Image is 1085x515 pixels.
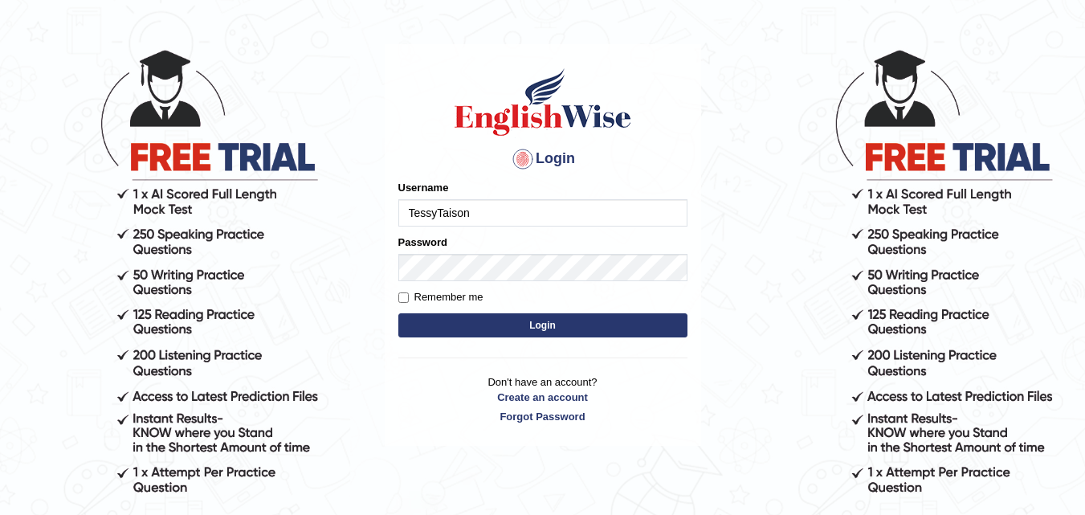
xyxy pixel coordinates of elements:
a: Forgot Password [398,409,687,424]
input: Remember me [398,292,409,303]
label: Username [398,180,449,195]
a: Create an account [398,390,687,405]
button: Login [398,313,687,337]
h4: Login [398,146,687,172]
p: Don't have an account? [398,374,687,424]
label: Remember me [398,289,483,305]
img: Logo of English Wise sign in for intelligent practice with AI [451,66,634,138]
label: Password [398,235,447,250]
